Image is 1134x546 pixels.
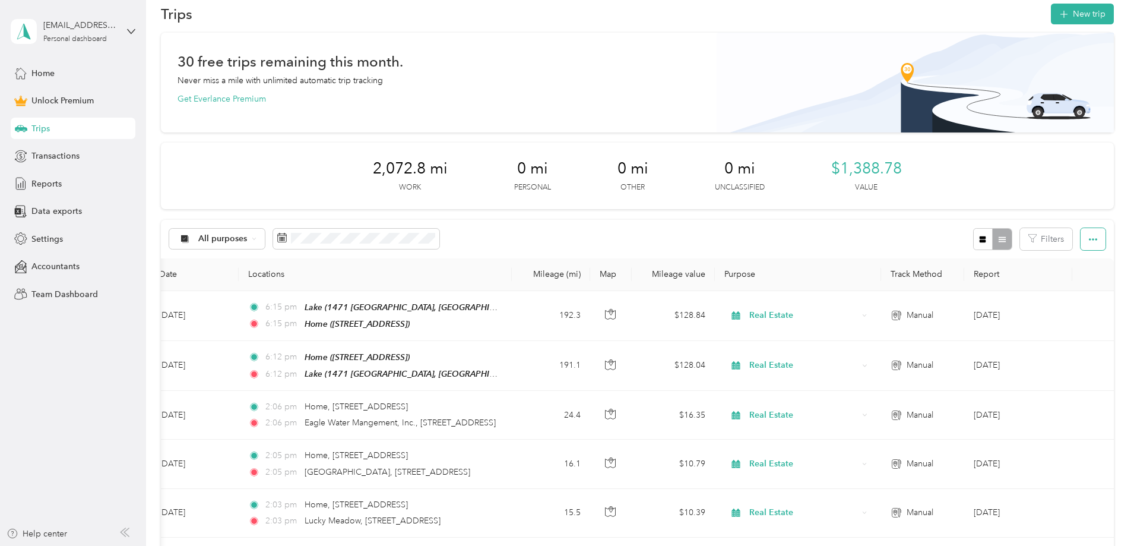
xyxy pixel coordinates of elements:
[632,391,715,440] td: $16.35
[1051,4,1114,24] button: New trip
[512,391,590,440] td: 24.4
[265,498,299,512] span: 2:03 pm
[7,528,67,540] button: Help center
[964,489,1072,538] td: Oct 2024
[31,205,82,217] span: Data exports
[150,489,239,538] td: [DATE]
[305,450,408,460] span: Home, [STREET_ADDRESS]
[265,351,299,364] span: 6:12 pm
[305,467,470,477] span: [GEOGRAPHIC_DATA], [STREET_ADDRESS]
[265,301,299,314] span: 6:15 pm
[749,457,858,471] span: Real Estate
[749,409,858,422] span: Real Estate
[305,402,408,412] span: Home, [STREET_ADDRESS]
[43,19,118,31] div: [EMAIL_ADDRESS][DOMAIN_NAME]
[632,258,715,291] th: Mileage value
[265,368,299,381] span: 6:12 pm
[373,159,448,178] span: 2,072.8 mi
[964,258,1072,291] th: Report
[590,258,632,291] th: Map
[31,94,94,107] span: Unlock Premium
[907,309,933,322] span: Manual
[150,291,239,341] td: [DATE]
[305,319,410,329] span: Home ([STREET_ADDRESS])
[715,182,765,193] p: Unclassified
[31,178,62,190] span: Reports
[512,440,590,488] td: 16.1
[150,258,239,291] th: Date
[632,341,715,391] td: $128.04
[632,489,715,538] td: $10.39
[620,182,645,193] p: Other
[617,159,648,178] span: 0 mi
[31,260,80,273] span: Accountants
[265,416,299,430] span: 2:06 pm
[305,516,441,526] span: Lucky Meadow, [STREET_ADDRESS]
[749,359,858,372] span: Real Estate
[31,122,50,135] span: Trips
[517,159,548,178] span: 0 mi
[907,359,933,372] span: Manual
[31,288,98,301] span: Team Dashboard
[399,182,421,193] p: Work
[964,440,1072,488] td: Oct 2024
[907,506,933,519] span: Manual
[31,150,80,162] span: Transactions
[632,440,715,488] td: $10.79
[749,506,858,519] span: Real Estate
[239,258,512,291] th: Locations
[265,400,299,414] span: 2:06 pm
[150,391,239,440] td: [DATE]
[305,302,612,313] span: Lake (1471 [GEOGRAPHIC_DATA], [GEOGRAPHIC_DATA], [GEOGRAPHIC_DATA])
[305,500,408,510] span: Home, [STREET_ADDRESS]
[31,233,63,245] span: Settings
[265,449,299,462] span: 2:05 pm
[150,341,239,391] td: [DATE]
[724,159,755,178] span: 0 mi
[964,291,1072,341] td: Nov 2024
[305,369,612,379] span: Lake (1471 [GEOGRAPHIC_DATA], [GEOGRAPHIC_DATA], [GEOGRAPHIC_DATA])
[305,418,496,428] span: Eagle Water Mangement, Inc., [STREET_ADDRESS]
[178,55,403,68] h1: 30 free trips remaining this month.
[198,235,248,243] span: All purposes
[881,258,964,291] th: Track Method
[907,409,933,422] span: Manual
[512,489,590,538] td: 15.5
[512,341,590,391] td: 191.1
[1068,479,1134,546] iframe: Everlance-gr Chat Button Frame
[265,466,299,479] span: 2:05 pm
[31,67,55,80] span: Home
[715,258,881,291] th: Purpose
[265,317,299,330] span: 6:15 pm
[717,33,1114,132] img: Banner
[512,258,590,291] th: Mileage (mi)
[632,291,715,341] td: $128.84
[161,8,192,20] h1: Trips
[514,182,551,193] p: Personal
[907,457,933,471] span: Manual
[178,74,383,87] p: Never miss a mile with unlimited automatic trip tracking
[855,182,878,193] p: Value
[964,341,1072,391] td: Nov 2024
[1020,228,1072,250] button: Filters
[43,36,107,43] div: Personal dashboard
[831,159,902,178] span: $1,388.78
[265,515,299,528] span: 2:03 pm
[178,93,266,105] button: Get Everlance Premium
[150,440,239,488] td: [DATE]
[749,309,858,322] span: Real Estate
[512,291,590,341] td: 192.3
[305,352,410,362] span: Home ([STREET_ADDRESS])
[964,391,1072,440] td: Oct 2024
